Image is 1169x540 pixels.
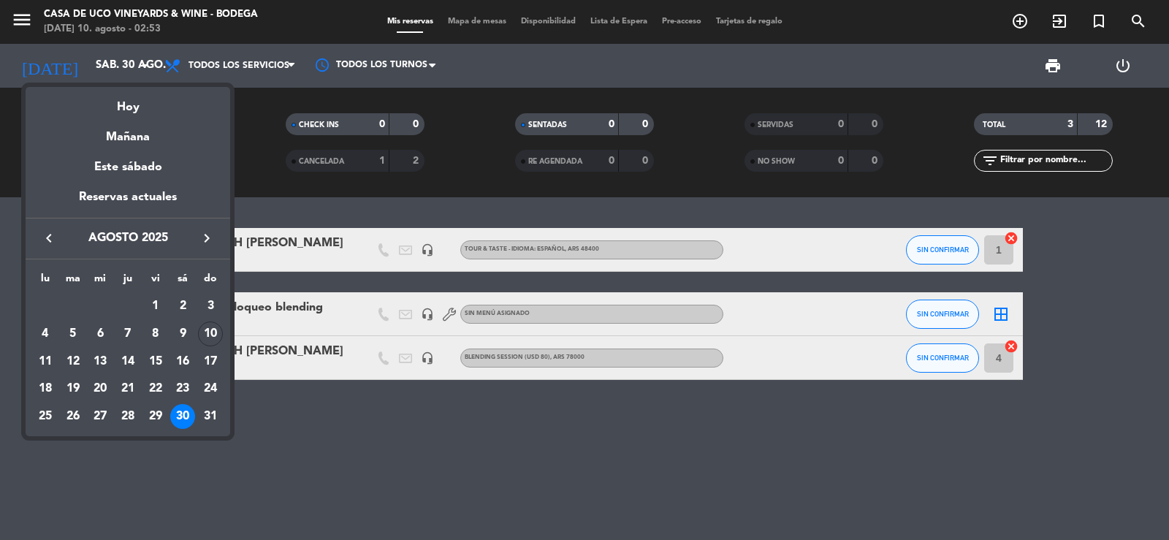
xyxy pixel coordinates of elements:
[26,188,230,218] div: Reservas actuales
[115,349,140,374] div: 14
[170,376,195,401] div: 23
[142,348,170,376] td: 15 de agosto de 2025
[143,376,168,401] div: 22
[115,376,140,401] div: 21
[198,294,223,319] div: 3
[114,320,142,348] td: 7 de agosto de 2025
[26,147,230,188] div: Este sábado
[142,375,170,403] td: 22 de agosto de 2025
[197,320,224,348] td: 10 de agosto de 2025
[86,375,114,403] td: 20 de agosto de 2025
[31,348,59,376] td: 11 de agosto de 2025
[62,229,194,248] span: agosto 2025
[170,294,195,319] div: 2
[31,320,59,348] td: 4 de agosto de 2025
[170,404,195,429] div: 30
[198,404,223,429] div: 31
[31,292,142,320] td: AGO.
[170,403,197,430] td: 30 de agosto de 2025
[40,229,58,247] i: keyboard_arrow_left
[142,292,170,320] td: 1 de agosto de 2025
[170,348,197,376] td: 16 de agosto de 2025
[143,322,168,346] div: 8
[59,403,87,430] td: 26 de agosto de 2025
[197,403,224,430] td: 31 de agosto de 2025
[36,229,62,248] button: keyboard_arrow_left
[88,349,113,374] div: 13
[59,348,87,376] td: 12 de agosto de 2025
[142,320,170,348] td: 8 de agosto de 2025
[198,229,216,247] i: keyboard_arrow_right
[61,404,85,429] div: 26
[170,322,195,346] div: 9
[33,404,58,429] div: 25
[33,349,58,374] div: 11
[143,294,168,319] div: 1
[86,270,114,293] th: miércoles
[194,229,220,248] button: keyboard_arrow_right
[170,375,197,403] td: 23 de agosto de 2025
[170,320,197,348] td: 9 de agosto de 2025
[61,349,85,374] div: 12
[26,87,230,117] div: Hoy
[86,320,114,348] td: 6 de agosto de 2025
[59,320,87,348] td: 5 de agosto de 2025
[143,404,168,429] div: 29
[143,349,168,374] div: 15
[114,270,142,293] th: jueves
[142,403,170,430] td: 29 de agosto de 2025
[170,349,195,374] div: 16
[197,348,224,376] td: 17 de agosto de 2025
[31,270,59,293] th: lunes
[142,270,170,293] th: viernes
[88,376,113,401] div: 20
[59,375,87,403] td: 19 de agosto de 2025
[88,404,113,429] div: 27
[170,292,197,320] td: 2 de agosto de 2025
[31,375,59,403] td: 18 de agosto de 2025
[170,270,197,293] th: sábado
[197,292,224,320] td: 3 de agosto de 2025
[198,349,223,374] div: 17
[115,322,140,346] div: 7
[59,270,87,293] th: martes
[86,348,114,376] td: 13 de agosto de 2025
[114,375,142,403] td: 21 de agosto de 2025
[198,322,223,346] div: 10
[26,117,230,147] div: Mañana
[33,322,58,346] div: 4
[115,404,140,429] div: 28
[88,322,113,346] div: 6
[198,376,223,401] div: 24
[31,403,59,430] td: 25 de agosto de 2025
[61,376,85,401] div: 19
[33,376,58,401] div: 18
[197,270,224,293] th: domingo
[114,403,142,430] td: 28 de agosto de 2025
[61,322,85,346] div: 5
[86,403,114,430] td: 27 de agosto de 2025
[197,375,224,403] td: 24 de agosto de 2025
[114,348,142,376] td: 14 de agosto de 2025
